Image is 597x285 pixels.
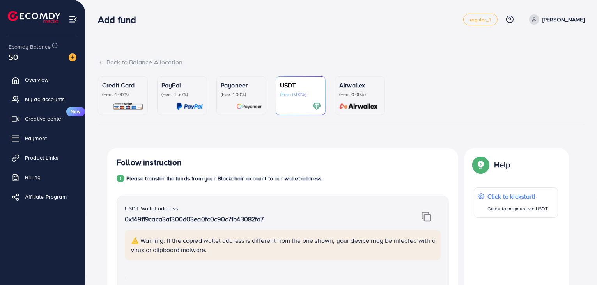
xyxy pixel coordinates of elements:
img: Popup guide [474,158,488,172]
img: logo [8,11,60,23]
a: Billing [6,169,79,185]
p: Airwallex [339,80,381,90]
img: card [236,102,262,111]
img: menu [69,15,78,24]
img: card [312,102,321,111]
a: Payment [6,130,79,146]
span: My ad accounts [25,95,65,103]
a: My ad accounts [6,91,79,107]
span: regular_1 [470,17,491,22]
div: Back to Balance Allocation [98,58,585,67]
p: Payoneer [221,80,262,90]
p: (Fee: 4.00%) [102,91,143,98]
p: 0x149119caca3a1300d03ea0fc0c90c71b43082fa7 [125,214,386,224]
a: Affiliate Program [6,189,79,205]
img: image [69,53,76,61]
p: (Fee: 0.00%) [339,91,381,98]
p: [PERSON_NAME] [542,15,585,24]
h3: Add fund [98,14,142,25]
p: Guide to payment via USDT [487,204,548,214]
img: img [422,212,431,222]
a: regular_1 [463,14,497,25]
span: Billing [25,173,41,181]
p: (Fee: 1.00%) [221,91,262,98]
span: Affiliate Program [25,193,67,201]
div: 1 [117,175,124,182]
a: Creative centerNew [6,111,79,126]
p: USDT [280,80,321,90]
p: ⚠️ Warning: If the copied wallet address is different from the one shown, your device may be infe... [131,236,436,255]
span: New [66,107,85,116]
p: Help [494,160,510,169]
p: Credit Card [102,80,143,90]
h4: Follow instruction [117,158,182,167]
span: $0 [9,51,18,62]
a: Overview [6,72,79,87]
a: Product Links [6,150,79,166]
p: (Fee: 0.00%) [280,91,321,98]
img: card [337,102,381,111]
p: Please transfer the funds from your Blockchain account to our wallet address. [126,174,323,183]
img: card [176,102,203,111]
label: USDT Wallet address [125,205,178,212]
p: PayPal [161,80,203,90]
iframe: Chat [564,250,591,279]
span: Ecomdy Balance [9,43,51,51]
span: Creative center [25,115,63,123]
span: Product Links [25,154,58,162]
p: (Fee: 4.50%) [161,91,203,98]
img: card [113,102,143,111]
span: Payment [25,134,47,142]
a: [PERSON_NAME] [526,14,585,25]
span: Overview [25,76,48,84]
p: Click to kickstart! [487,192,548,201]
